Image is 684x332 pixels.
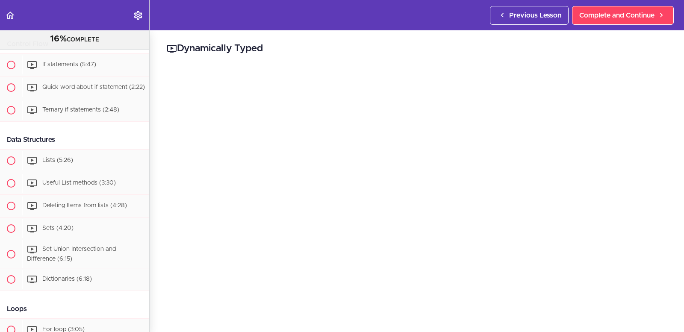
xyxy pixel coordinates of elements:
[490,6,569,25] a: Previous Lesson
[579,10,655,21] span: Complete and Continue
[42,84,145,90] span: Quick word about if statement (2:22)
[167,41,667,56] h2: Dynamically Typed
[42,225,74,231] span: Sets (4:20)
[42,107,119,113] span: Ternary if statements (2:48)
[42,62,96,68] span: If statements (5:47)
[11,34,139,45] div: COMPLETE
[42,276,92,282] span: Dictionaries (6:18)
[42,180,116,186] span: Useful List methods (3:30)
[133,10,143,21] svg: Settings Menu
[572,6,674,25] a: Complete and Continue
[5,10,15,21] svg: Back to course curriculum
[509,10,561,21] span: Previous Lesson
[42,157,73,163] span: Lists (5:26)
[27,246,116,262] span: Set Union Intersection and Difference (6:15)
[42,203,127,209] span: Deleting Items from lists (4:28)
[50,35,67,43] span: 16%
